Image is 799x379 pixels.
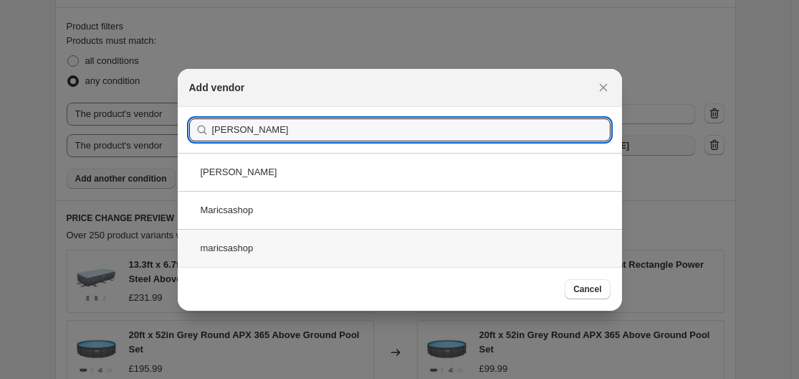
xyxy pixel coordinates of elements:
[573,284,601,295] span: Cancel
[178,153,622,191] div: [PERSON_NAME]
[178,191,622,229] div: Maricsashop
[593,78,613,98] button: Close
[212,118,611,141] input: Search vendors
[565,279,610,299] button: Cancel
[189,80,245,95] h2: Add vendor
[178,229,622,267] div: maricsashop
